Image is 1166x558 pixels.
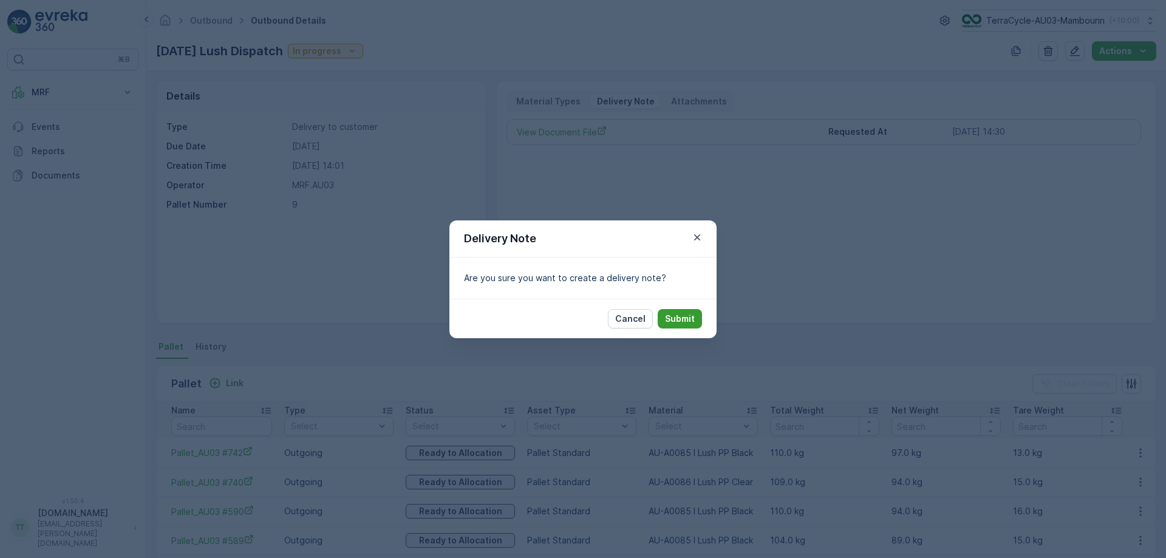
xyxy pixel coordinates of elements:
[464,230,536,247] p: Delivery Note
[665,313,695,325] p: Submit
[464,272,702,284] p: Are you sure you want to create a delivery note?
[658,309,702,328] button: Submit
[615,313,646,325] p: Cancel
[608,309,653,328] button: Cancel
